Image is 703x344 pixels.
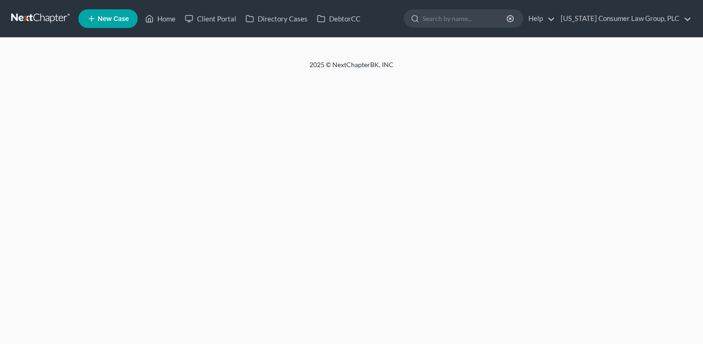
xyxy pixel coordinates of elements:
[312,10,365,27] a: DebtorCC
[180,10,241,27] a: Client Portal
[85,60,618,77] div: 2025 © NextChapterBK, INC
[556,10,691,27] a: [US_STATE] Consumer Law Group, PLC
[422,10,508,27] input: Search by name...
[524,10,555,27] a: Help
[141,10,180,27] a: Home
[98,15,129,22] span: New Case
[241,10,312,27] a: Directory Cases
